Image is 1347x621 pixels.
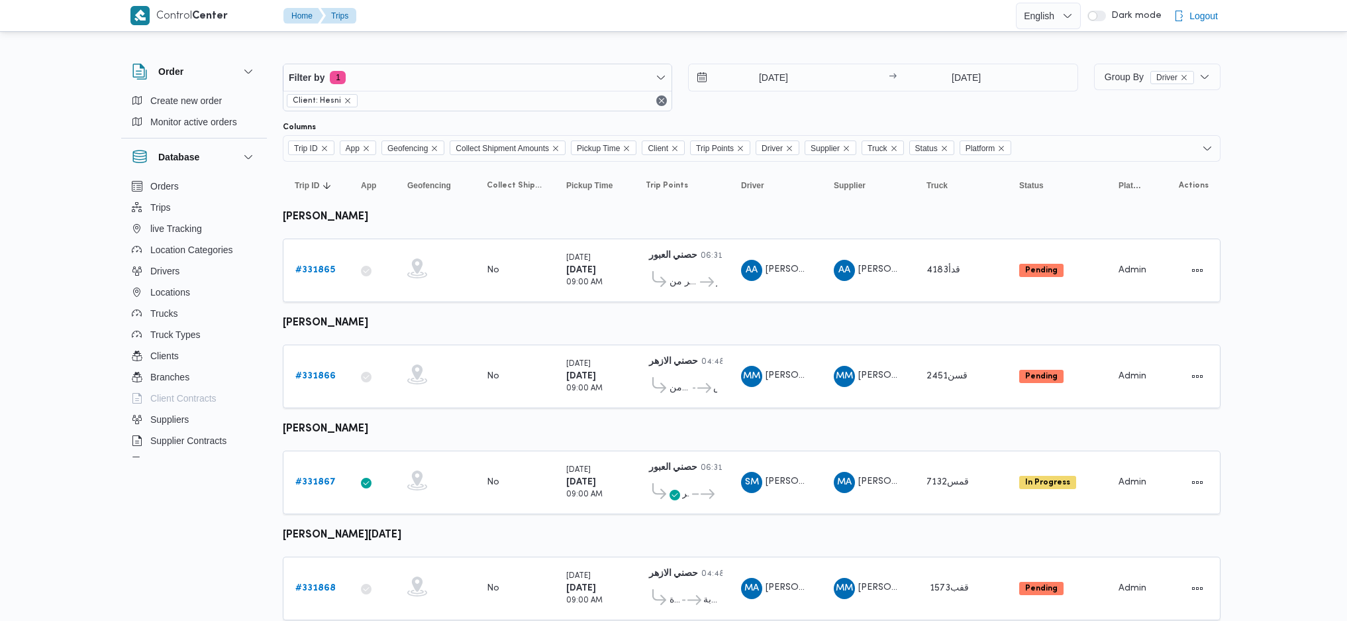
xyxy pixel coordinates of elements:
[743,366,760,387] span: MM
[701,465,736,472] small: 06:31 PM
[858,265,934,274] span: [PERSON_NAME]
[1025,372,1058,380] b: Pending
[1105,72,1194,82] span: Group By Driver
[121,90,267,138] div: Order
[356,175,389,196] button: App
[1187,366,1208,387] button: Actions
[126,90,262,111] button: Create new order
[158,149,199,165] h3: Database
[126,324,262,345] button: Truck Types
[126,197,262,218] button: Trips
[121,176,267,463] div: Database
[756,141,799,155] span: Driver
[402,175,468,196] button: Geofencing
[126,111,262,133] button: Monitor active orders
[330,71,346,84] span: 1 active filters
[690,141,750,155] span: Trip Points
[126,282,262,303] button: Locations
[126,367,262,388] button: Branches
[293,95,341,107] span: Client: Hesni
[1189,8,1218,24] span: Logout
[1202,143,1213,154] button: Open list of options
[1119,180,1142,191] span: Platform
[868,141,887,156] span: Truck
[1168,3,1223,29] button: Logout
[295,266,335,274] b: # 331865
[132,149,256,165] button: Database
[1106,11,1162,21] span: Dark mode
[915,141,938,156] span: Status
[1119,478,1146,486] span: Admin
[997,144,1005,152] button: Remove Platform from selection in this group
[487,180,542,191] span: Collect Shipment Amounts
[1156,72,1177,84] span: Driver
[701,253,736,260] small: 06:31 PM
[837,472,852,493] span: MA
[126,388,262,409] button: Client Contracts
[1150,71,1194,84] span: Driver
[283,530,401,540] b: [PERSON_NAME][DATE]
[126,430,262,451] button: Supplier Contracts
[1113,175,1148,196] button: Platform
[126,260,262,282] button: Drivers
[1094,64,1221,90] button: Group ByDriverremove selected entity
[766,265,841,274] span: [PERSON_NAME]
[689,64,839,91] input: Press the down key to open a popover containing a calendar.
[566,279,603,286] small: 09:00 AM
[1119,372,1146,380] span: Admin
[646,180,688,191] span: Trip Points
[344,97,352,105] button: remove selected entity
[192,11,228,21] b: Center
[158,64,183,80] h3: Order
[741,180,764,191] span: Driver
[1119,584,1146,593] span: Admin
[834,472,855,493] div: Muhammad Ala Abadalltaif Alkhrof
[1014,175,1100,196] button: Status
[295,475,336,490] a: #331867
[321,8,356,24] button: Trips
[346,141,360,156] span: App
[150,433,226,449] span: Supplier Contracts
[670,593,680,608] span: حي العجوزة
[566,491,603,498] small: 09:00 AM
[126,451,262,473] button: Devices
[566,254,591,262] small: [DATE]
[1025,585,1058,593] b: Pending
[566,385,603,392] small: 09:00 AM
[649,463,697,472] b: حصني العبور
[150,221,202,237] span: live Tracking
[340,141,376,155] span: App
[130,6,150,25] img: X8yXhbKr1z7QwAAAABJRU5ErkJggg==
[566,372,596,380] b: [DATE]
[566,573,591,580] small: [DATE]
[407,180,451,191] span: Geofencing
[126,303,262,324] button: Trucks
[828,175,908,196] button: Supplier
[566,180,613,191] span: Pickup Time
[361,180,376,191] span: App
[283,212,368,222] b: [PERSON_NAME]
[670,274,698,290] span: حصنى العاشر من [DATE]
[283,8,323,24] button: Home
[858,477,934,486] span: [PERSON_NAME]
[834,260,855,281] div: Abadalihafz Alsaid Abad Alihafz Alsaid
[381,141,444,155] span: Geofencing
[283,64,672,91] button: Filter by1 active filters
[1187,578,1208,599] button: Actions
[701,571,738,578] small: 04:48 PM
[901,64,1032,91] input: Press the down key to open a popover containing a calendar.
[1019,370,1064,383] span: Pending
[746,260,758,281] span: AA
[577,141,620,156] span: Pickup Time
[966,141,995,156] span: Platform
[649,251,697,260] b: حصني العبور
[126,409,262,430] button: Suppliers
[552,144,560,152] button: Remove Collect Shipment Amounts from selection in this group
[322,180,332,191] svg: Sorted in descending order
[362,144,370,152] button: Remove App from selection in this group
[150,412,189,427] span: Suppliers
[566,266,596,274] b: [DATE]
[716,274,717,290] span: حصنى العبور
[1019,180,1044,191] span: Status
